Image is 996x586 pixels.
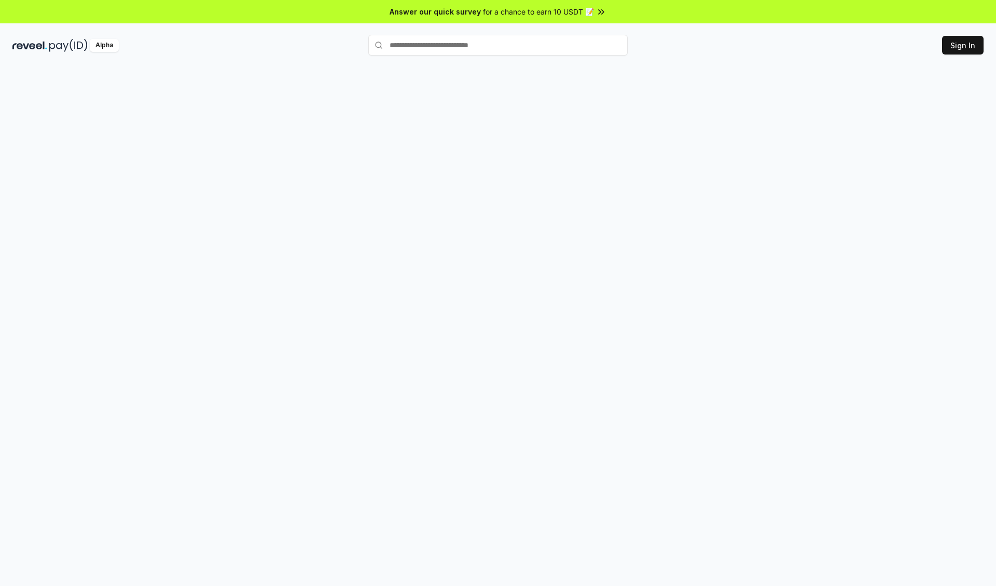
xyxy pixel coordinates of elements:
span: for a chance to earn 10 USDT 📝 [483,6,594,17]
img: reveel_dark [12,39,47,52]
img: pay_id [49,39,88,52]
div: Alpha [90,39,119,52]
button: Sign In [942,36,984,54]
span: Answer our quick survey [390,6,481,17]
